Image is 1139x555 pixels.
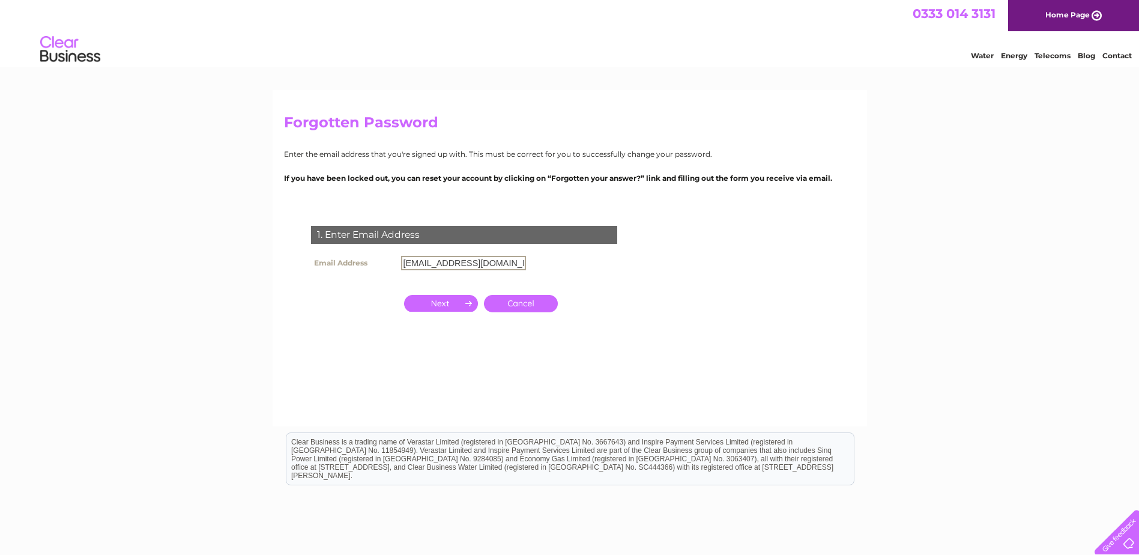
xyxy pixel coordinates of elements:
a: Telecoms [1035,51,1071,60]
a: Contact [1102,51,1132,60]
div: Clear Business is a trading name of Verastar Limited (registered in [GEOGRAPHIC_DATA] No. 3667643... [286,7,854,58]
a: Energy [1001,51,1027,60]
p: If you have been locked out, you can reset your account by clicking on “Forgotten your answer?” l... [284,172,856,184]
a: Blog [1078,51,1095,60]
p: Enter the email address that you're signed up with. This must be correct for you to successfully ... [284,148,856,160]
div: 1. Enter Email Address [311,226,617,244]
a: Water [971,51,994,60]
a: Cancel [484,295,558,312]
th: Email Address [308,253,398,273]
h2: Forgotten Password [284,114,856,137]
a: 0333 014 3131 [913,6,995,21]
img: logo.png [40,31,101,68]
